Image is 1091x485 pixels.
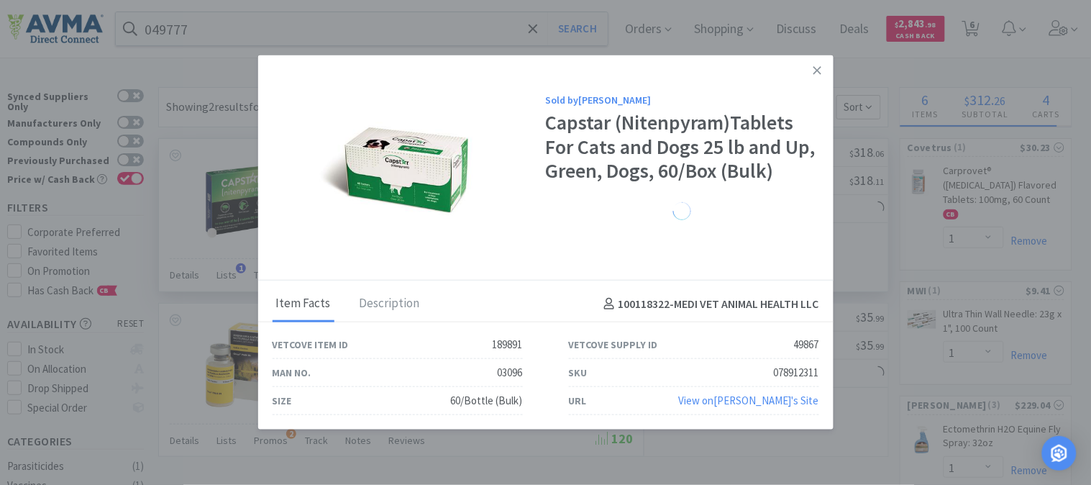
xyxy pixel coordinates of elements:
div: Size [273,393,292,409]
div: Sold by [PERSON_NAME] [546,92,819,108]
div: URL [569,393,587,409]
div: 49867 [794,336,819,353]
div: Man No. [273,365,311,381]
div: 078912311 [774,364,819,381]
div: Vetcove Supply ID [569,337,658,353]
div: Description [356,286,424,322]
div: 03096 [498,364,523,381]
a: View on[PERSON_NAME]'s Site [679,394,819,407]
div: Vetcove Item ID [273,337,349,353]
div: SKU [569,365,588,381]
h4: 100118322 - MEDI VET ANIMAL HEALTH LLC [598,295,819,314]
div: Item Facts [273,286,334,322]
div: Capstar (Nitenpyram)Tablets For Cats and Dogs 25 lb and Up, Green, Dogs, 60/Box (Bulk) [546,111,819,183]
div: 189891 [493,336,523,353]
div: Open Intercom Messenger [1042,436,1077,471]
img: 82402c2cfb014e79ae1bc1db3b229115_49867.jpeg [316,70,503,257]
div: 60/Bottle (Bulk) [451,392,523,409]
